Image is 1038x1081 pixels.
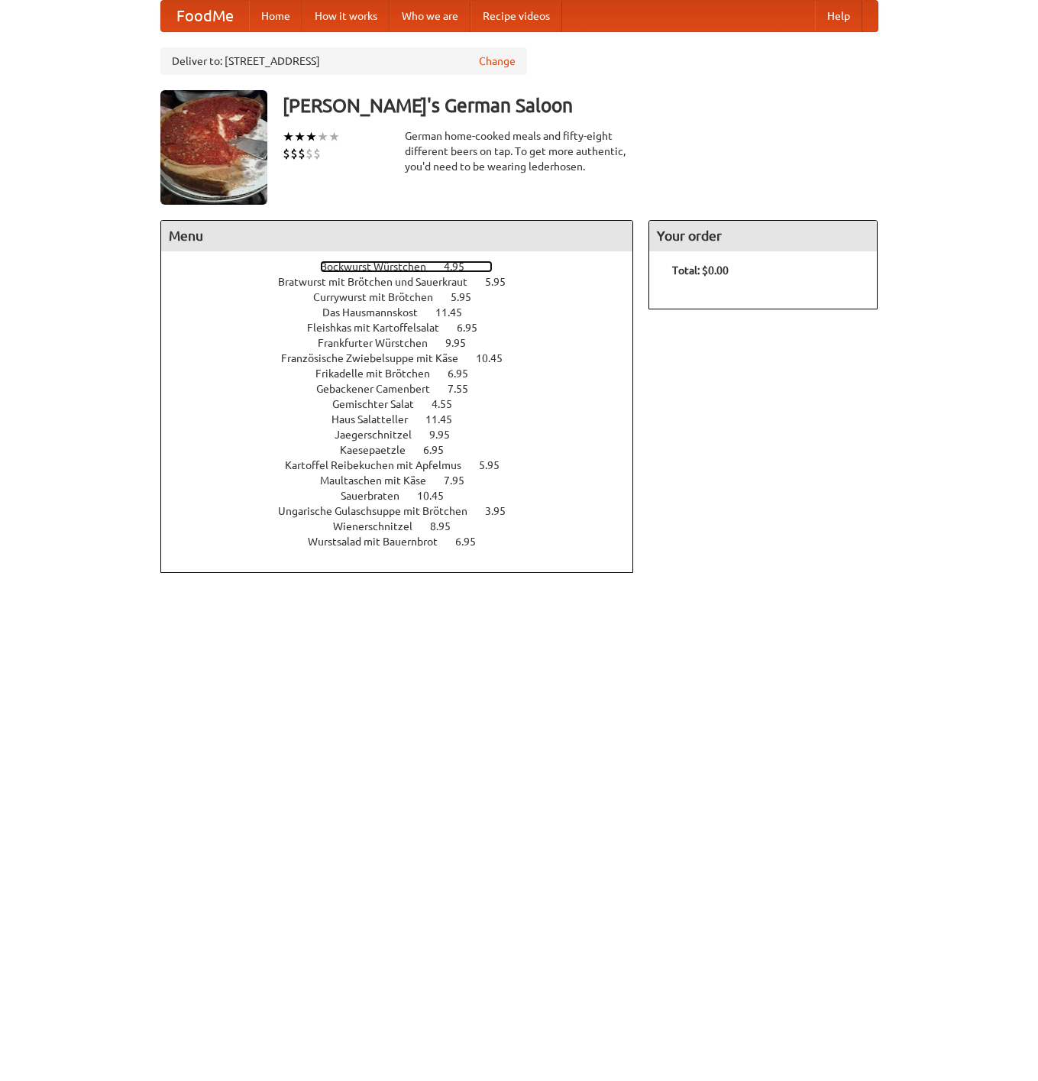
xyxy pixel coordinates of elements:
a: Who we are [390,1,470,31]
span: Wurstsalad mit Bauernbrot [308,536,453,548]
span: Currywurst mit Brötchen [313,291,448,303]
a: Frikadelle mit Brötchen 6.95 [315,367,496,380]
a: Kartoffel Reibekuchen mit Apfelmus 5.95 [285,459,528,471]
span: 11.45 [435,306,477,319]
span: Jaegerschnitzel [335,429,427,441]
li: ★ [294,128,306,145]
li: $ [306,145,313,162]
li: $ [290,145,298,162]
span: Haus Salatteller [331,413,423,426]
a: Bratwurst mit Brötchen und Sauerkraut 5.95 [278,276,534,288]
a: Gebackener Camenbert 7.55 [316,383,496,395]
span: 8.95 [430,520,466,532]
a: Ungarische Gulaschsuppe mit Brötchen 3.95 [278,505,534,517]
a: Help [815,1,862,31]
a: Haus Salatteller 11.45 [331,413,480,426]
span: Das Hausmannskost [322,306,433,319]
a: Fleishkas mit Kartoffelsalat 6.95 [307,322,506,334]
a: Kaesepaetzle 6.95 [340,444,472,456]
a: Das Hausmannskost 11.45 [322,306,490,319]
span: Ungarische Gulaschsuppe mit Brötchen [278,505,483,517]
li: ★ [283,128,294,145]
span: 11.45 [425,413,467,426]
span: Frankfurter Würstchen [318,337,443,349]
span: 5.95 [485,276,521,288]
span: 6.95 [457,322,493,334]
div: German home-cooked meals and fifty-eight different beers on tap. To get more authentic, you'd nee... [405,128,634,174]
a: Wienerschnitzel 8.95 [333,520,479,532]
span: 5.95 [479,459,515,471]
b: Total: $0.00 [672,264,729,277]
span: 7.55 [448,383,483,395]
li: ★ [328,128,340,145]
span: Kartoffel Reibekuchen mit Apfelmus [285,459,477,471]
span: Französische Zwiebelsuppe mit Käse [281,352,474,364]
a: Frankfurter Würstchen 9.95 [318,337,494,349]
li: $ [313,145,321,162]
span: 6.95 [448,367,483,380]
span: 9.95 [445,337,481,349]
img: angular.jpg [160,90,267,205]
a: Currywurst mit Brötchen 5.95 [313,291,500,303]
span: 10.45 [476,352,518,364]
span: Bockwurst Würstchen [320,261,441,273]
span: 6.95 [423,444,459,456]
span: Maultaschen mit Käse [320,474,441,487]
span: 7.95 [444,474,480,487]
a: Sauerbraten 10.45 [341,490,472,502]
span: Gebackener Camenbert [316,383,445,395]
li: $ [298,145,306,162]
span: 6.95 [455,536,491,548]
span: Gemischter Salat [332,398,429,410]
h4: Menu [161,221,633,251]
div: Deliver to: [STREET_ADDRESS] [160,47,527,75]
span: Frikadelle mit Brötchen [315,367,445,380]
a: Wurstsalad mit Bauernbrot 6.95 [308,536,504,548]
a: Recipe videos [470,1,562,31]
li: ★ [306,128,317,145]
span: Fleishkas mit Kartoffelsalat [307,322,454,334]
span: 3.95 [485,505,521,517]
a: Gemischter Salat 4.55 [332,398,480,410]
a: Home [249,1,302,31]
a: How it works [302,1,390,31]
a: Change [479,53,516,69]
h3: [PERSON_NAME]'s German Saloon [283,90,878,121]
span: 5.95 [451,291,487,303]
li: ★ [317,128,328,145]
a: Bockwurst Würstchen 4.95 [320,261,493,273]
a: Jaegerschnitzel 9.95 [335,429,478,441]
span: 10.45 [417,490,459,502]
h4: Your order [649,221,877,251]
span: Bratwurst mit Brötchen und Sauerkraut [278,276,483,288]
span: 9.95 [429,429,465,441]
span: 4.55 [432,398,467,410]
a: FoodMe [161,1,249,31]
li: $ [283,145,290,162]
span: Wienerschnitzel [333,520,428,532]
a: Maultaschen mit Käse 7.95 [320,474,493,487]
span: Kaesepaetzle [340,444,421,456]
a: Französische Zwiebelsuppe mit Käse 10.45 [281,352,531,364]
span: Sauerbraten [341,490,415,502]
span: 4.95 [444,261,480,273]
